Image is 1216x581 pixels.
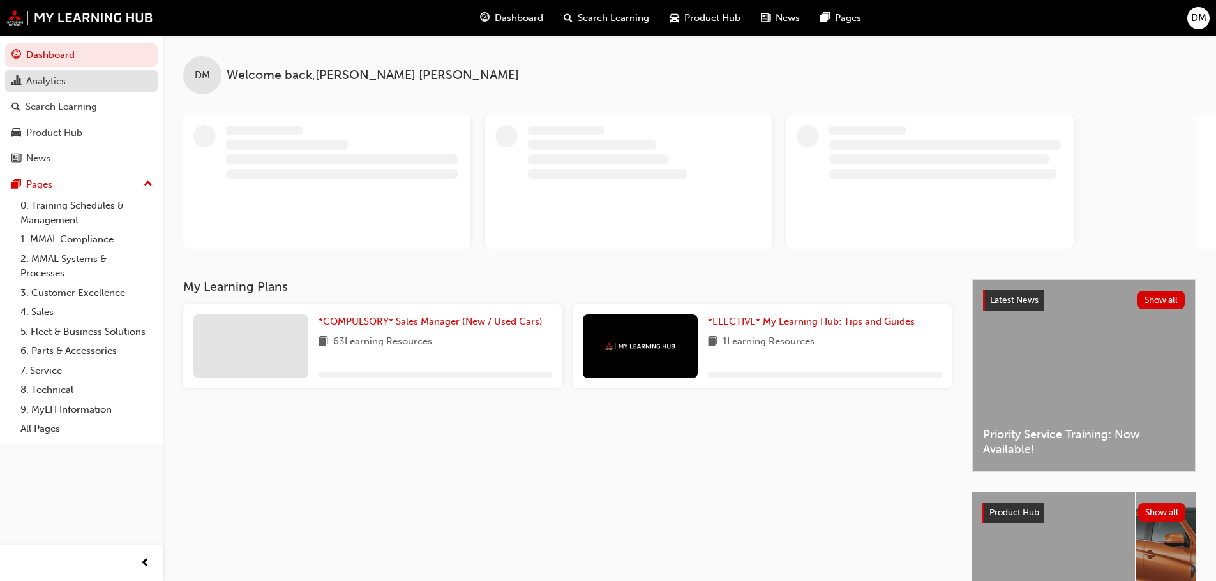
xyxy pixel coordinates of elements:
[670,10,679,26] span: car-icon
[15,230,158,249] a: 1. MMAL Compliance
[810,5,871,31] a: pages-iconPages
[5,41,158,173] button: DashboardAnalyticsSearch LearningProduct HubNews
[26,99,97,114] div: Search Learning
[776,11,800,26] span: News
[5,70,158,93] a: Analytics
[5,147,158,170] a: News
[11,179,21,191] span: pages-icon
[5,95,158,119] a: Search Learning
[140,555,150,571] span: prev-icon
[11,101,20,113] span: search-icon
[983,427,1185,456] span: Priority Service Training: Now Available!
[15,380,158,400] a: 8. Technical
[15,283,158,303] a: 3. Customer Excellence
[553,5,659,31] a: search-iconSearch Learning
[15,400,158,420] a: 9. MyLH Information
[659,5,751,31] a: car-iconProduct Hub
[972,279,1196,472] a: Latest NewsShow allPriority Service Training: Now Available!
[227,68,519,83] span: Welcome back , [PERSON_NAME] [PERSON_NAME]
[835,11,861,26] span: Pages
[11,50,21,61] span: guage-icon
[11,76,21,87] span: chart-icon
[1137,291,1185,309] button: Show all
[15,302,158,322] a: 4. Sales
[6,10,153,26] img: mmal
[15,249,158,283] a: 2. MMAL Systems & Processes
[319,334,328,350] span: book-icon
[144,176,153,193] span: up-icon
[684,11,740,26] span: Product Hub
[15,361,158,381] a: 7. Service
[982,503,1185,523] a: Product HubShow all
[708,334,717,350] span: book-icon
[15,322,158,342] a: 5. Fleet & Business Solutions
[708,316,915,327] span: *ELECTIVE* My Learning Hub: Tips and Guides
[989,507,1039,518] span: Product Hub
[15,196,158,230] a: 0. Training Schedules & Management
[564,10,573,26] span: search-icon
[15,341,158,361] a: 6. Parts & Accessories
[319,314,548,329] a: *COMPULSORY* Sales Manager (New / Used Cars)
[1191,11,1206,26] span: DM
[480,10,490,26] span: guage-icon
[5,173,158,196] button: Pages
[708,314,920,329] a: *ELECTIVE* My Learning Hub: Tips and Guides
[751,5,810,31] a: news-iconNews
[183,279,952,294] h3: My Learning Plans
[761,10,770,26] span: news-icon
[26,177,52,192] div: Pages
[578,11,649,26] span: Search Learning
[983,290,1185,311] a: Latest NewsShow all
[26,74,66,89] div: Analytics
[1187,7,1210,29] button: DM
[15,419,158,439] a: All Pages
[723,334,814,350] span: 1 Learning Resources
[5,121,158,145] a: Product Hub
[1138,503,1186,522] button: Show all
[5,43,158,67] a: Dashboard
[26,151,50,166] div: News
[820,10,830,26] span: pages-icon
[470,5,553,31] a: guage-iconDashboard
[26,126,82,140] div: Product Hub
[333,334,432,350] span: 63 Learning Resources
[11,128,21,139] span: car-icon
[990,295,1039,305] span: Latest News
[495,11,543,26] span: Dashboard
[319,316,543,327] span: *COMPULSORY* Sales Manager (New / Used Cars)
[605,342,675,351] img: mmal
[11,153,21,165] span: news-icon
[195,68,210,83] span: DM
